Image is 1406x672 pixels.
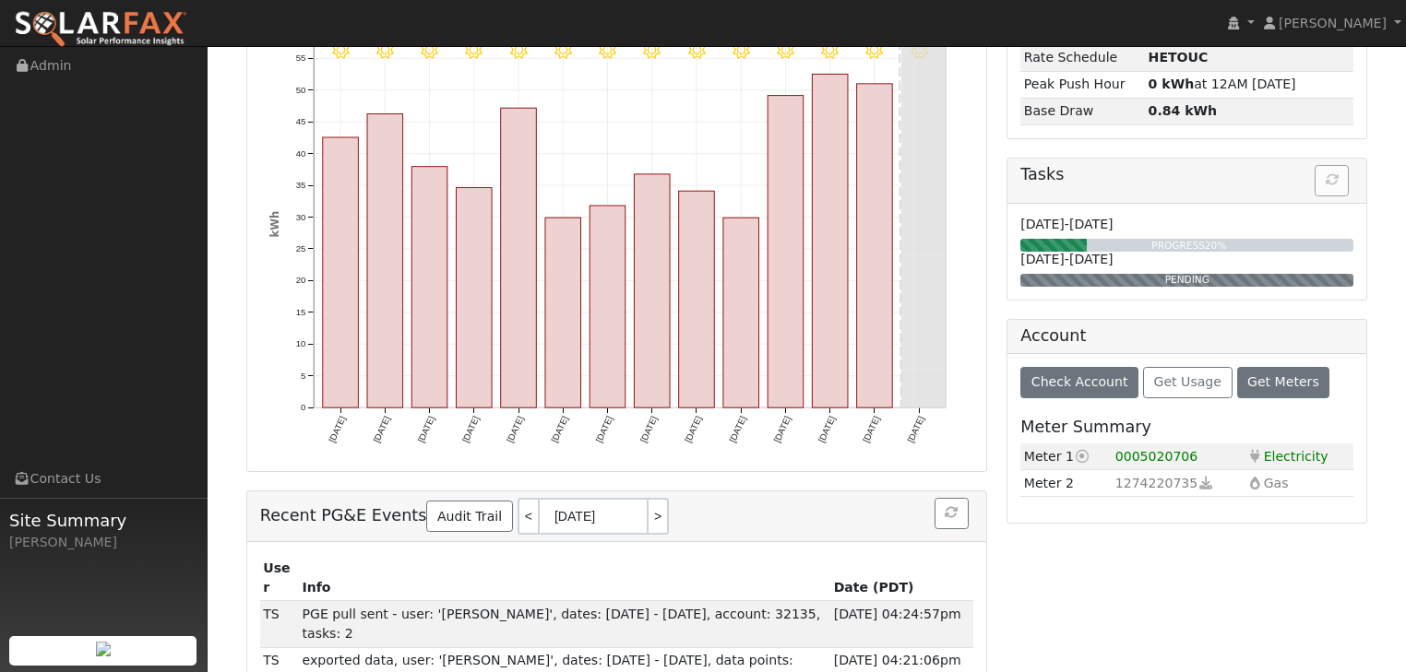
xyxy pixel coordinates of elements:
[777,41,794,59] i: 8/30 - Clear
[296,307,306,317] text: 15
[1143,367,1233,398] button: Get Usage
[733,41,750,59] i: 8/29 - Clear
[460,415,482,444] text: [DATE]
[426,501,512,532] a: Audit Trail
[296,85,306,95] text: 50
[723,218,759,407] rect: onclick=""
[296,276,306,286] text: 20
[1020,367,1138,398] button: Check Account
[268,211,280,238] text: kWh
[1279,16,1387,30] span: [PERSON_NAME]
[1020,470,1112,497] td: Meter 2
[1247,374,1319,389] span: Get Meters
[594,415,615,444] text: [DATE]
[296,212,306,222] text: 30
[1020,217,1113,231] span: [DATE]-[DATE]
[9,508,197,533] span: Site Summary
[331,41,349,59] i: 8/20 - Clear
[1020,326,1086,345] h5: Account
[301,371,305,381] text: 5
[545,218,581,407] rect: onclick=""
[861,415,882,444] text: [DATE]
[1245,443,1354,470] td: Electricity
[816,415,838,444] text: [DATE]
[1020,98,1145,124] td: Base Draw
[590,206,626,407] rect: onclick=""
[830,555,973,601] th: Date (PDT)
[327,415,348,444] text: [DATE]
[1197,476,1214,490] a: Download gas data
[1020,443,1112,470] td: Meter 1
[376,41,394,59] i: 8/21 - Clear
[1154,374,1221,389] span: Get Usage
[465,41,483,59] i: 8/23 - Clear
[456,188,492,408] rect: onclick=""
[299,555,830,601] th: Info
[14,10,187,49] img: SolarFax
[301,403,305,413] text: 0
[501,108,537,407] rect: onclick=""
[649,498,669,535] a: >
[510,41,528,59] i: 8/24 - Clear
[260,555,299,601] th: User
[688,41,706,59] i: 8/28 - Clear
[635,174,671,408] rect: onclick=""
[1020,165,1353,184] h5: Tasks
[518,498,538,535] a: <
[638,415,660,444] text: [DATE]
[1237,367,1330,398] button: Get Meters
[415,415,436,444] text: [DATE]
[1020,44,1145,71] td: Rate Schedule
[813,74,849,407] rect: onclick=""
[296,180,306,190] text: 35
[96,642,111,656] img: retrieve
[822,41,840,59] i: 8/31 - Clear
[1020,418,1353,437] h5: Meter Summary
[260,601,299,647] td: Terrie Stout
[505,415,526,444] text: [DATE]
[260,498,973,535] h5: Recent PG&E Events
[1115,449,1198,464] span: 0005020706
[857,84,893,408] rect: onclick=""
[644,41,661,59] i: 8/27 - Clear
[1149,103,1218,118] strong: 0.84 kWh
[371,415,392,444] text: [DATE]
[679,191,715,407] rect: onclick=""
[935,498,969,529] button: Refresh
[830,601,973,647] td: [DATE] 04:24:57pm
[772,415,793,444] text: [DATE]
[296,116,306,126] text: 45
[296,243,306,253] text: 25
[296,339,306,349] text: 10
[1149,50,1209,65] strong: M
[9,533,197,552] div: [PERSON_NAME]
[296,148,306,159] text: 40
[421,41,438,59] i: 8/22 - Clear
[1020,274,1353,287] div: PENDING
[411,167,447,408] rect: onclick=""
[549,415,570,444] text: [DATE]
[1074,450,1090,463] i: Current meter
[1145,71,1353,98] td: at 12AM [DATE]
[323,137,359,408] rect: onclick=""
[728,415,749,444] text: [DATE]
[1247,450,1264,463] i: Electricity
[599,41,616,59] i: 8/26 - Clear
[1031,374,1128,389] span: Check Account
[296,53,306,63] text: 55
[769,96,804,408] rect: onclick=""
[1149,77,1195,91] strong: 0 kWh
[906,415,927,444] text: [DATE]
[1247,477,1264,489] i: Gas
[1205,240,1226,251] span: 20%
[1020,71,1145,98] td: Peak Push Hour
[1020,252,1113,266] span: [DATE]-[DATE]
[683,415,704,444] text: [DATE]
[1016,239,1362,253] div: PROGRESS
[299,601,830,647] td: PGE pull sent - user: '[PERSON_NAME]', dates: [DATE] - [DATE], account: 32135, tasks: 2
[554,41,572,59] i: 8/25 - Clear
[1115,476,1198,490] span: 1274220735
[367,113,403,407] rect: onclick=""
[866,41,884,59] i: 9/01 - Clear
[1245,470,1354,497] td: Gas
